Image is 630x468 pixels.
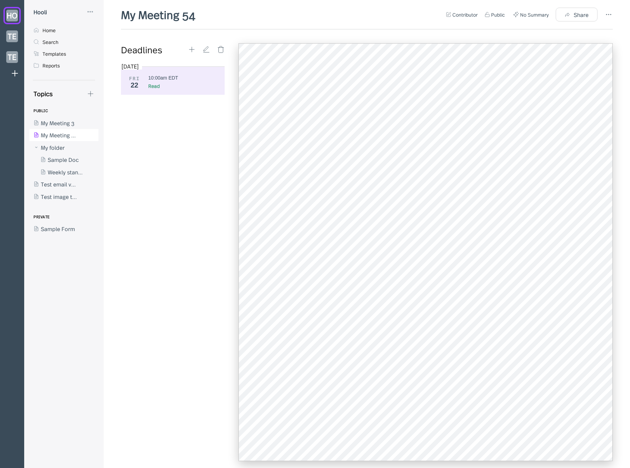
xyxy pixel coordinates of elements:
[121,43,188,56] div: Deadlines
[452,11,478,18] div: Contributor
[574,11,589,18] div: Share
[6,10,18,21] div: HO
[148,75,178,81] div: 10:00am EDT
[126,81,143,89] div: 22
[34,8,47,15] div: Hooli
[3,7,21,24] a: HO
[6,30,18,42] div: TE
[119,7,197,22] div: My Meeting 54
[43,51,66,57] div: Templates
[122,63,139,70] div: [DATE]
[34,105,48,117] div: PUBLIC
[43,27,56,33] div: Home
[148,82,160,89] div: Read
[491,11,505,18] div: Public
[6,51,18,63] div: TE
[520,11,549,18] div: No Summary
[29,89,53,98] div: Topics
[43,39,58,45] div: Search
[3,28,21,45] a: TE
[126,76,143,81] div: FRI
[43,62,60,68] div: Reports
[34,211,50,223] div: PRIVATE
[3,48,21,66] a: TE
